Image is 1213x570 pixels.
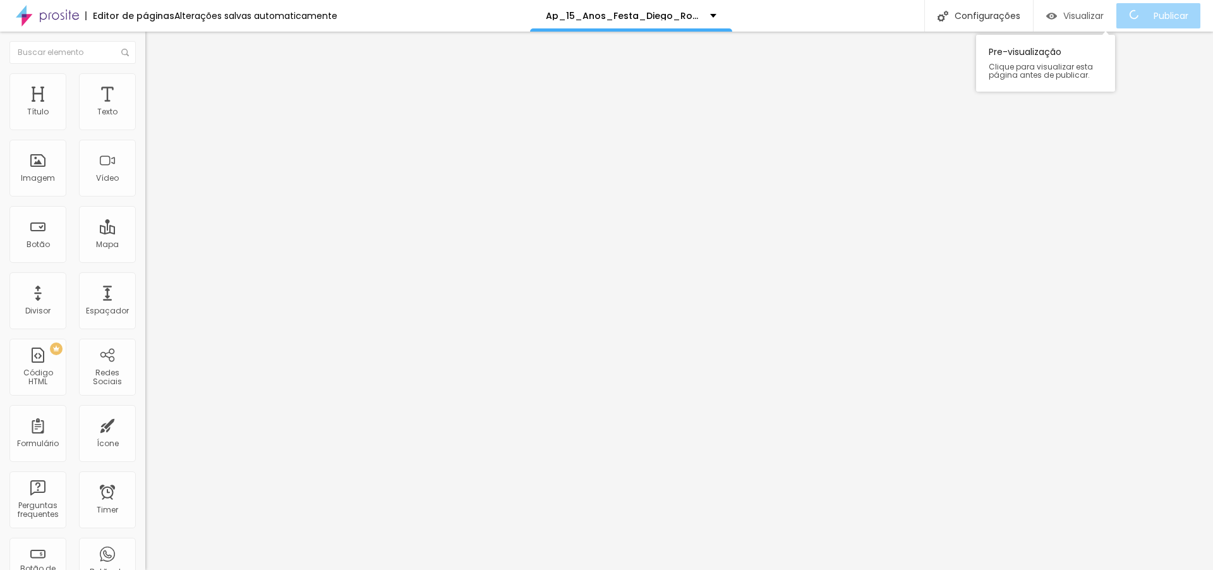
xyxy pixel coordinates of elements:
[1116,3,1200,28] button: Publicar
[27,240,50,249] div: Botão
[96,174,119,183] div: Vídeo
[17,439,59,448] div: Formulário
[86,306,129,315] div: Espaçador
[85,11,174,20] div: Editor de páginas
[174,11,337,20] div: Alterações salvas automaticamente
[546,11,701,20] p: Ap_15_Anos_Festa_Diego_Rocha_Laura
[25,306,51,315] div: Divisor
[1154,11,1188,21] span: Publicar
[97,439,119,448] div: Ícone
[1063,11,1104,21] span: Visualizar
[27,107,49,116] div: Título
[9,41,136,64] input: Buscar elemento
[13,501,63,519] div: Perguntas frequentes
[96,240,119,249] div: Mapa
[13,368,63,387] div: Código HTML
[97,506,118,514] div: Timer
[989,63,1102,79] span: Clique para visualizar esta página antes de publicar.
[121,49,129,56] img: Icone
[145,32,1213,570] iframe: Editor
[21,174,55,183] div: Imagem
[1034,3,1116,28] button: Visualizar
[976,35,1115,92] div: Pre-visualização
[97,107,118,116] div: Texto
[82,368,132,387] div: Redes Sociais
[938,11,948,21] img: Icone
[1046,11,1057,21] img: view-1.svg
